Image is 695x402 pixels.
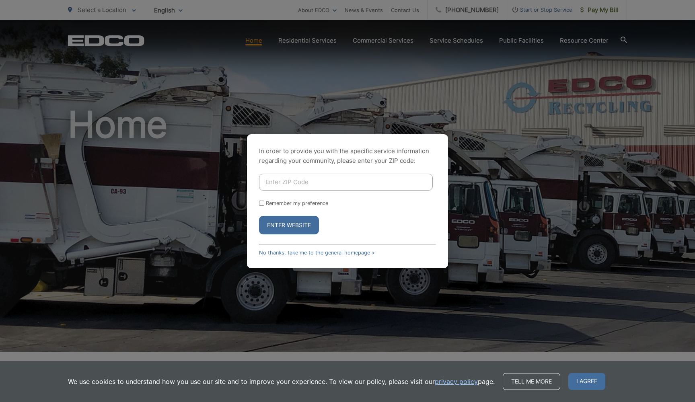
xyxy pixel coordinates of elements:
p: In order to provide you with the specific service information regarding your community, please en... [259,146,436,166]
span: I agree [568,373,605,390]
a: privacy policy [435,377,478,386]
a: No thanks, take me to the general homepage > [259,250,375,256]
input: Enter ZIP Code [259,174,433,191]
p: We use cookies to understand how you use our site and to improve your experience. To view our pol... [68,377,495,386]
button: Enter Website [259,216,319,234]
a: Tell me more [503,373,560,390]
label: Remember my preference [266,200,328,206]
